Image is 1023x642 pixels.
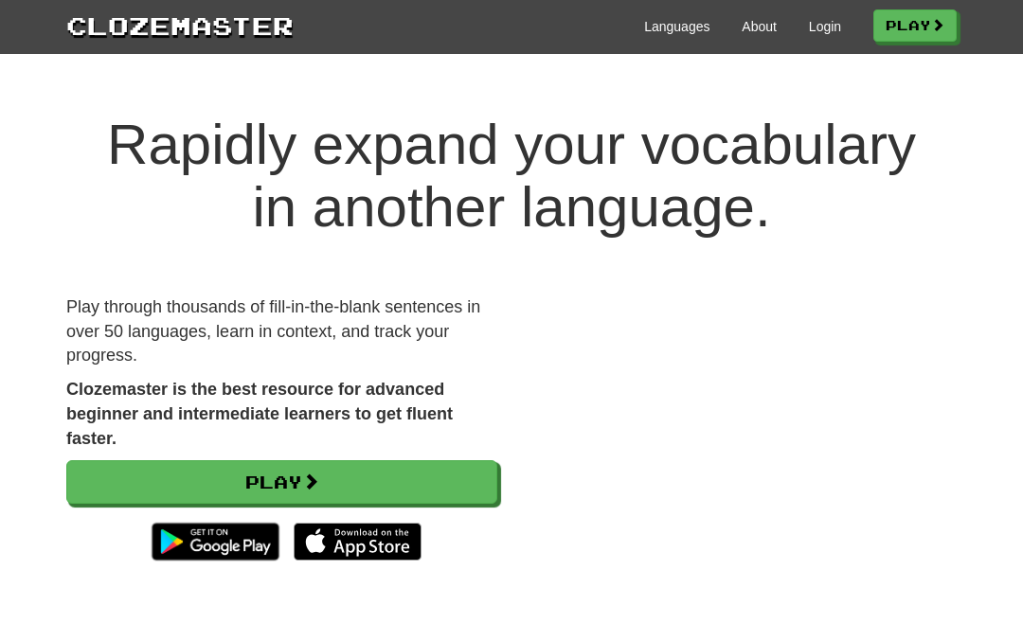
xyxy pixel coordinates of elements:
[294,523,422,561] img: Download_on_the_App_Store_Badge_US-UK_135x40-25178aeef6eb6b83b96f5f2d004eda3bffbb37122de64afbaef7...
[742,17,777,36] a: About
[66,460,497,504] a: Play
[66,8,294,43] a: Clozemaster
[142,513,289,570] img: Get it on Google Play
[66,380,453,447] strong: Clozemaster is the best resource for advanced beginner and intermediate learners to get fluent fa...
[644,17,709,36] a: Languages
[66,295,497,368] p: Play through thousands of fill-in-the-blank sentences in over 50 languages, learn in context, and...
[809,17,841,36] a: Login
[873,9,957,42] a: Play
